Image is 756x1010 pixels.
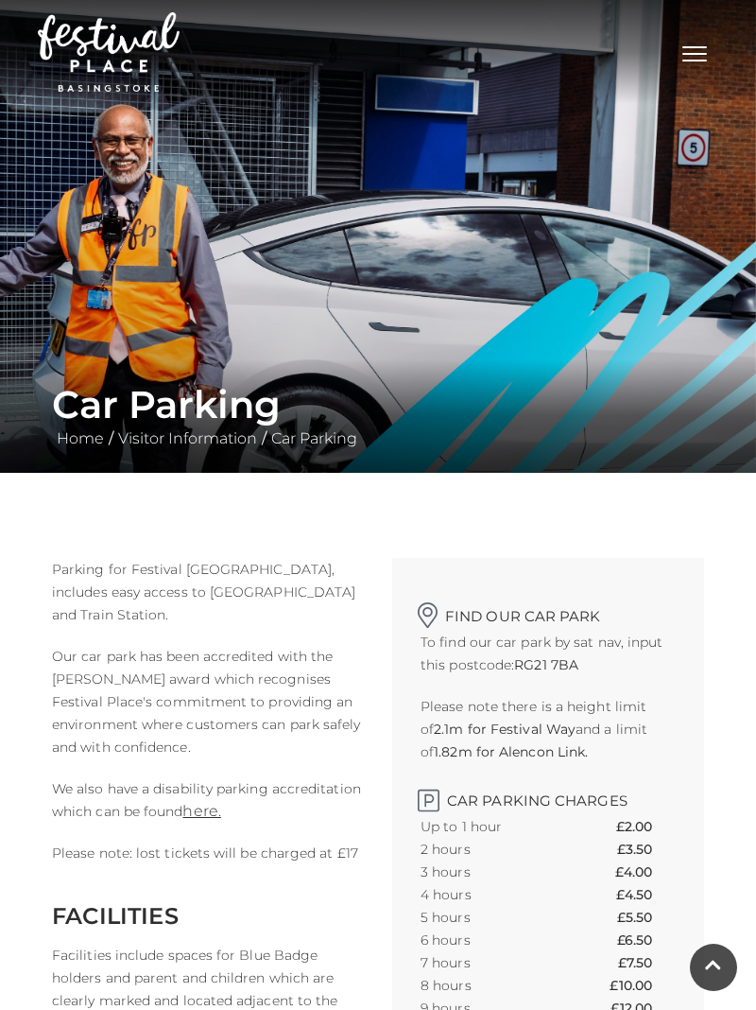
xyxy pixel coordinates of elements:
[514,656,578,673] strong: RG21 7BA
[421,906,561,929] th: 5 hours
[615,861,676,883] th: £4.00
[52,842,364,864] p: Please note: lost tickets will be charged at £17
[610,974,676,997] th: £10.00
[38,12,180,92] img: Festival Place Logo
[434,721,576,738] strong: 2.1m for Festival Way
[421,782,676,810] h2: Car Parking Charges
[182,802,220,820] a: here.
[434,743,588,760] strong: 1.82m for Alencon Link.
[421,929,561,951] th: 6 hours
[617,906,676,929] th: £5.50
[52,429,109,447] a: Home
[421,951,561,974] th: 7 hours
[421,815,561,838] th: Up to 1 hour
[52,382,704,427] h1: Car Parking
[617,929,676,951] th: £6.50
[421,695,676,763] p: Please note there is a height limit of and a limit of
[38,382,718,450] div: / /
[616,883,676,906] th: £4.50
[266,429,362,447] a: Car Parking
[421,596,676,625] h2: Find our car park
[52,561,355,623] span: Parking for Festival [GEOGRAPHIC_DATA], includes easy access to [GEOGRAPHIC_DATA] and Train Station.
[618,951,676,974] th: £7.50
[421,974,561,997] th: 8 hours
[671,38,718,65] button: Toggle navigation
[617,838,676,861] th: £3.50
[421,861,561,883] th: 3 hours
[52,902,364,930] h2: FACILITIES
[421,883,561,906] th: 4 hours
[52,645,364,758] p: Our car park has been accredited with the [PERSON_NAME] award which recognises Festival Place's c...
[421,838,561,861] th: 2 hours
[52,777,364,823] p: We also have a disability parking accreditation which can be found
[616,815,676,838] th: £2.00
[113,429,262,447] a: Visitor Information
[421,631,676,676] p: To find our car park by sat nav, input this postcode:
